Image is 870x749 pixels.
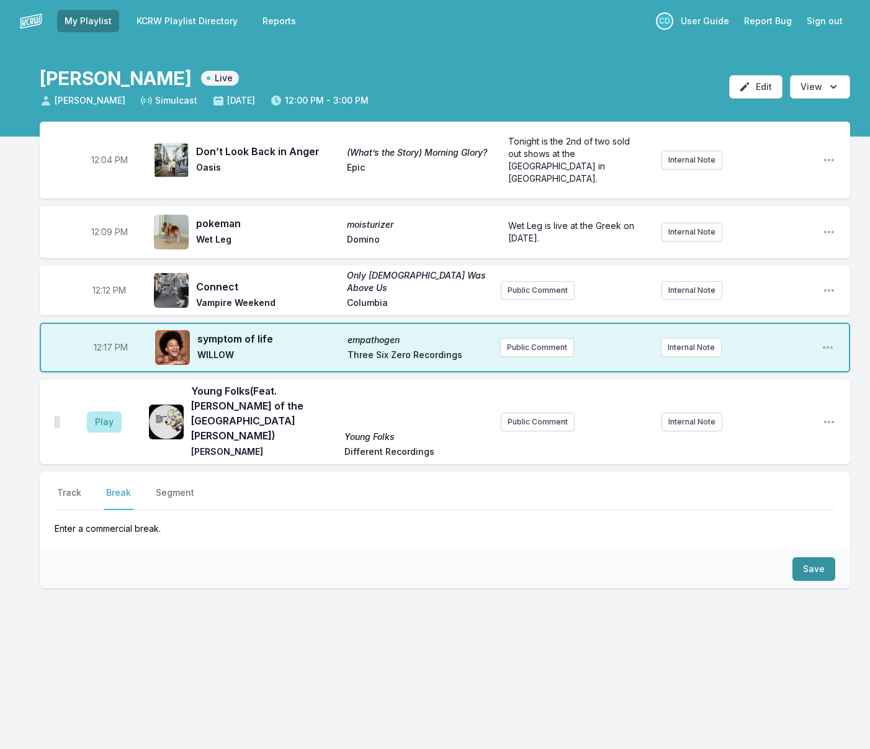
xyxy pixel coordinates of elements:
[508,136,632,184] span: Tonight is the 2nd of two sold out shows at the [GEOGRAPHIC_DATA] in [GEOGRAPHIC_DATA].
[129,10,245,32] a: KCRW Playlist Directory
[823,284,835,297] button: Open playlist item options
[822,341,834,354] button: Open playlist item options
[661,338,722,357] button: Internal Note
[153,487,197,510] button: Segment
[55,416,60,428] img: Drag Handle
[191,446,337,460] span: [PERSON_NAME]
[823,226,835,238] button: Open playlist item options
[154,143,189,177] img: (What’s the Story) Morning Glory?
[348,349,490,364] span: Three Six Zero Recordings
[792,557,835,581] button: Save
[348,334,490,346] span: empathogen
[154,273,189,308] img: Only God Was Above Us
[201,71,239,86] span: Live
[501,413,575,431] button: Public Comment
[661,281,722,300] button: Internal Note
[154,215,189,249] img: moisturizer
[140,94,197,107] span: Simulcast
[823,154,835,166] button: Open playlist item options
[823,416,835,428] button: Open playlist item options
[92,284,126,297] span: Timestamp
[40,67,191,89] h1: [PERSON_NAME]
[347,161,490,176] span: Epic
[661,413,722,431] button: Internal Note
[191,383,337,443] span: Young Folks (Feat. [PERSON_NAME] of the [GEOGRAPHIC_DATA][PERSON_NAME])
[196,279,339,294] span: Connect
[347,218,490,231] span: moisturizer
[87,411,122,433] button: Play
[347,233,490,248] span: Domino
[347,269,490,294] span: Only [DEMOGRAPHIC_DATA] Was Above Us
[155,330,190,365] img: empathogen
[91,226,128,238] span: Timestamp
[196,161,339,176] span: Oasis
[197,331,340,346] span: symptom of life
[40,94,125,107] span: [PERSON_NAME]
[55,510,835,535] p: Enter a commercial break.
[149,405,184,439] img: Young Folks
[344,431,490,443] span: Young Folks
[347,146,490,159] span: (What’s the Story) Morning Glory?
[197,349,340,364] span: WILLOW
[729,75,783,99] button: Edit
[799,10,850,32] button: Sign out
[344,446,490,460] span: Different Recordings
[196,233,339,248] span: Wet Leg
[196,297,339,312] span: Vampire Weekend
[500,338,574,357] button: Public Comment
[91,154,128,166] span: Timestamp
[347,297,490,312] span: Columbia
[661,151,722,169] button: Internal Note
[104,487,133,510] button: Break
[661,223,722,241] button: Internal Note
[737,10,799,32] a: Report Bug
[196,144,339,159] span: Don’t Look Back in Anger
[55,487,84,510] button: Track
[212,94,255,107] span: [DATE]
[94,341,128,354] span: Timestamp
[656,12,673,30] p: Chris Douridas
[196,216,339,231] span: pokeman
[255,10,303,32] a: Reports
[501,281,575,300] button: Public Comment
[508,220,637,243] span: Wet Leg is live at the Greek on [DATE].
[57,10,119,32] a: My Playlist
[270,94,369,107] span: 12:00 PM - 3:00 PM
[673,10,737,32] a: User Guide
[20,10,42,32] img: logo-white-87cec1fa9cbef997252546196dc51331.png
[790,75,850,99] button: Open options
